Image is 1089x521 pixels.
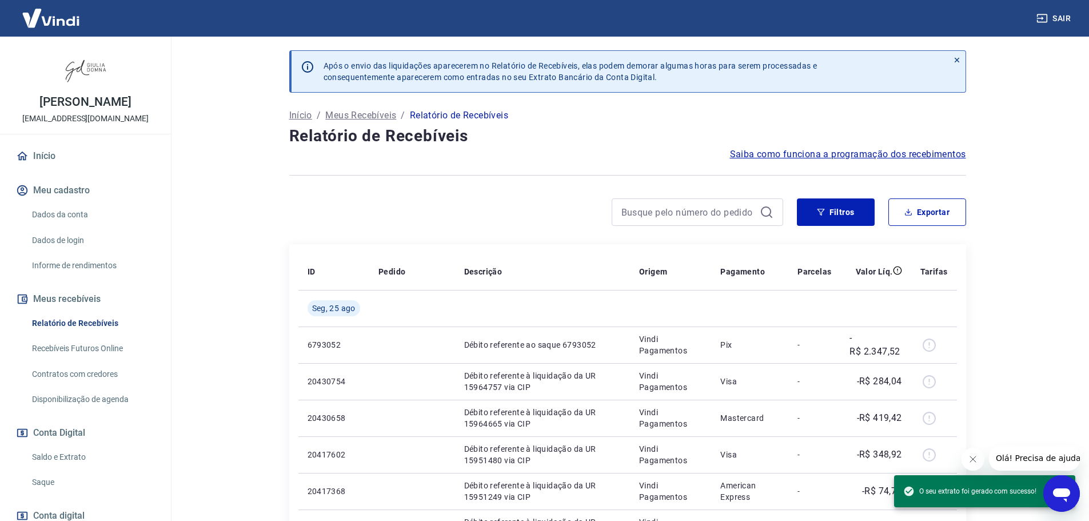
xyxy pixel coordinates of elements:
[962,448,984,471] iframe: Fechar mensagem
[1034,8,1075,29] button: Sair
[888,198,966,226] button: Exportar
[720,266,765,277] p: Pagamento
[27,203,157,226] a: Dados da conta
[857,448,902,462] p: -R$ 348,92
[410,109,508,122] p: Relatório de Recebíveis
[720,376,779,387] p: Visa
[639,407,702,429] p: Vindi Pagamentos
[1043,475,1080,512] iframe: Botão para abrir a janela de mensagens
[27,363,157,386] a: Contratos com credores
[63,46,109,92] img: 11efcaa0-b592-4158-bf44-3e3a1f4dab66.jpeg
[720,480,779,503] p: American Express
[857,375,902,388] p: -R$ 284,04
[639,480,702,503] p: Vindi Pagamentos
[621,204,755,221] input: Busque pelo número do pedido
[7,8,96,17] span: Olá! Precisa de ajuda?
[464,339,621,351] p: Débito referente ao saque 6793052
[797,198,875,226] button: Filtros
[903,486,1036,497] span: O seu extrato foi gerado com sucesso!
[39,96,131,108] p: [PERSON_NAME]
[797,339,831,351] p: -
[308,339,360,351] p: 6793052
[464,480,621,503] p: Débito referente à liquidação da UR 15951249 via CIP
[324,60,817,83] p: Após o envio das liquidações aparecerem no Relatório de Recebíveis, elas podem demorar algumas ho...
[401,109,405,122] p: /
[639,266,667,277] p: Origem
[14,178,157,203] button: Meu cadastro
[797,486,831,497] p: -
[856,266,893,277] p: Valor Líq.
[308,266,316,277] p: ID
[27,446,157,469] a: Saldo e Extrato
[325,109,396,122] a: Meus Recebíveis
[730,148,966,161] a: Saiba como funciona a programação dos recebimentos
[989,446,1080,471] iframe: Mensagem da empresa
[639,333,702,356] p: Vindi Pagamentos
[464,266,502,277] p: Descrição
[308,412,360,424] p: 20430658
[920,266,948,277] p: Tarifas
[797,376,831,387] p: -
[797,449,831,460] p: -
[14,144,157,169] a: Início
[27,388,157,411] a: Disponibilização de agenda
[14,420,157,446] button: Conta Digital
[464,443,621,466] p: Débito referente à liquidação da UR 15951480 via CIP
[857,411,902,425] p: -R$ 419,42
[378,266,405,277] p: Pedido
[720,412,779,424] p: Mastercard
[14,1,88,35] img: Vindi
[27,229,157,252] a: Dados de login
[27,337,157,360] a: Recebíveis Futuros Online
[312,303,356,314] span: Seg, 25 ago
[14,287,157,312] button: Meus recebíveis
[22,113,149,125] p: [EMAIL_ADDRESS][DOMAIN_NAME]
[849,331,901,359] p: -R$ 2.347,52
[464,407,621,429] p: Débito referente à liquidação da UR 15964665 via CIP
[308,486,360,497] p: 20417368
[289,125,966,148] h4: Relatório de Recebíveis
[317,109,321,122] p: /
[27,312,157,335] a: Relatório de Recebíveis
[27,471,157,494] a: Saque
[308,376,360,387] p: 20430754
[720,339,779,351] p: Pix
[27,254,157,277] a: Informe de rendimentos
[797,266,831,277] p: Parcelas
[862,484,902,498] p: -R$ 74,70
[308,449,360,460] p: 20417602
[639,370,702,393] p: Vindi Pagamentos
[639,443,702,466] p: Vindi Pagamentos
[720,449,779,460] p: Visa
[464,370,621,393] p: Débito referente à liquidação da UR 15964757 via CIP
[289,109,312,122] a: Início
[797,412,831,424] p: -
